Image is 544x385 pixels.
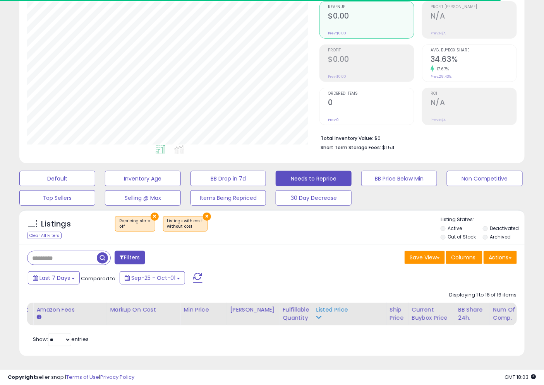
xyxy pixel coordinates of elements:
button: Top Sellers [19,190,95,206]
button: × [151,213,159,221]
small: Prev: 29.43% [431,74,451,79]
button: Save View [405,251,445,264]
div: Amazon Fees [36,306,103,314]
span: $1.54 [382,144,395,151]
b: Total Inventory Value: [321,135,373,141]
button: Non Competitive [447,171,523,186]
h2: $0.00 [328,12,414,22]
span: Last 7 Days [39,274,70,282]
strong: Copyright [8,373,36,381]
small: Amazon Fees. [36,314,41,321]
button: × [203,213,211,221]
h2: N/A [431,12,517,22]
label: Archived [490,233,511,240]
button: Last 7 Days [28,271,80,284]
span: Show: entries [33,336,89,343]
th: The percentage added to the cost of goods (COGS) that forms the calculator for Min & Max prices. [107,303,180,325]
span: Revenue [328,5,414,9]
div: Listed Price [316,306,383,314]
small: 17.67% [434,66,449,72]
span: Sep-25 - Oct-01 [131,274,175,282]
span: Repricing state : [119,218,151,230]
span: Avg. Buybox Share [431,48,517,53]
a: Terms of Use [66,373,99,381]
small: Prev: $0.00 [328,74,346,79]
div: Displaying 1 to 16 of 16 items [449,291,517,299]
div: without cost [167,224,203,229]
button: Needs to Reprice [276,171,352,186]
h2: 34.63% [431,55,517,65]
a: Privacy Policy [100,373,134,381]
p: Listing States: [441,216,525,223]
h2: N/A [431,98,517,109]
button: Actions [484,251,517,264]
button: BB Drop in 7d [190,171,266,186]
div: Num of Comp. [493,306,522,322]
h5: Listings [41,219,71,230]
label: Out of Stock [448,233,476,240]
button: Selling @ Max [105,190,181,206]
small: Prev: N/A [431,31,446,36]
span: Listings with cost : [167,218,203,230]
div: BB Share 24h. [458,306,487,322]
small: Prev: $0.00 [328,31,346,36]
label: Deactivated [490,225,519,232]
h2: $0.00 [328,55,414,65]
div: Fulfillable Quantity [283,306,309,322]
button: 30 Day Decrease [276,190,352,206]
div: seller snap | | [8,374,134,381]
span: Compared to: [81,275,117,282]
div: Markup on Cost [110,306,177,314]
div: [PERSON_NAME] [230,306,276,314]
button: Default [19,171,95,186]
button: Filters [115,251,145,264]
li: $0 [321,133,511,142]
small: Prev: N/A [431,118,446,122]
div: Clear All Filters [27,232,62,239]
button: Inventory Age [105,171,181,186]
span: Profit [328,48,414,53]
span: ROI [431,92,517,96]
label: Active [448,225,462,232]
button: Items Being Repriced [190,190,266,206]
div: off [119,224,151,229]
div: Min Price [184,306,223,314]
span: 2025-10-9 18:03 GMT [505,373,536,381]
small: Prev: 0 [328,118,339,122]
button: Sep-25 - Oct-01 [120,271,185,284]
span: Columns [451,254,475,261]
h2: 0 [328,98,414,109]
b: Short Term Storage Fees: [321,144,381,151]
div: Current Buybox Price [412,306,452,322]
span: Profit [PERSON_NAME] [431,5,517,9]
button: Columns [446,251,482,264]
span: Ordered Items [328,92,414,96]
div: Ship Price [390,306,405,322]
button: BB Price Below Min [361,171,437,186]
